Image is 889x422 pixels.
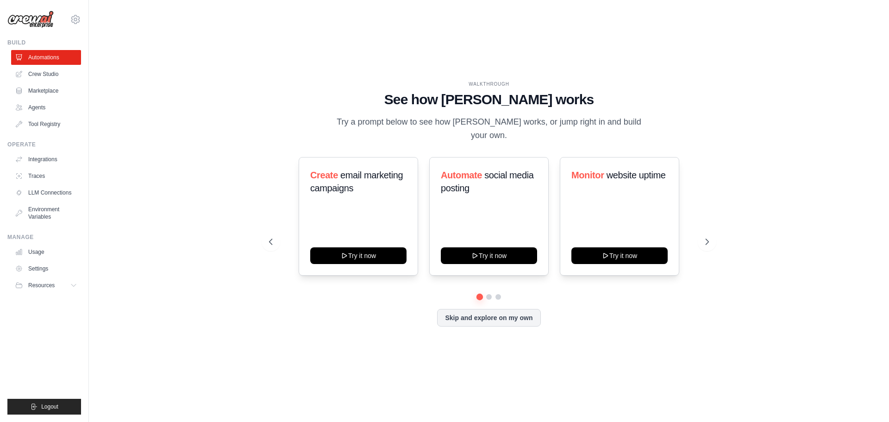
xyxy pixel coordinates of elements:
span: Monitor [571,170,604,180]
button: Try it now [310,247,407,264]
p: Try a prompt below to see how [PERSON_NAME] works, or jump right in and build your own. [333,115,645,143]
div: WALKTHROUGH [269,81,709,88]
a: Settings [11,261,81,276]
a: Automations [11,50,81,65]
a: Traces [11,169,81,183]
span: Automate [441,170,482,180]
a: Environment Variables [11,202,81,224]
a: Tool Registry [11,117,81,132]
div: Manage [7,233,81,241]
iframe: Chat Widget [843,378,889,422]
button: Try it now [571,247,668,264]
span: Logout [41,403,58,410]
a: Integrations [11,152,81,167]
span: email marketing campaigns [310,170,403,193]
a: Crew Studio [11,67,81,82]
span: Create [310,170,338,180]
button: Logout [7,399,81,415]
span: website uptime [607,170,666,180]
a: Marketplace [11,83,81,98]
a: Usage [11,245,81,259]
span: social media posting [441,170,534,193]
img: Logo [7,11,54,28]
div: Operate [7,141,81,148]
div: Build [7,39,81,46]
a: LLM Connections [11,185,81,200]
button: Resources [11,278,81,293]
span: Resources [28,282,55,289]
a: Agents [11,100,81,115]
button: Skip and explore on my own [437,309,540,327]
button: Try it now [441,247,537,264]
h1: See how [PERSON_NAME] works [269,91,709,108]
